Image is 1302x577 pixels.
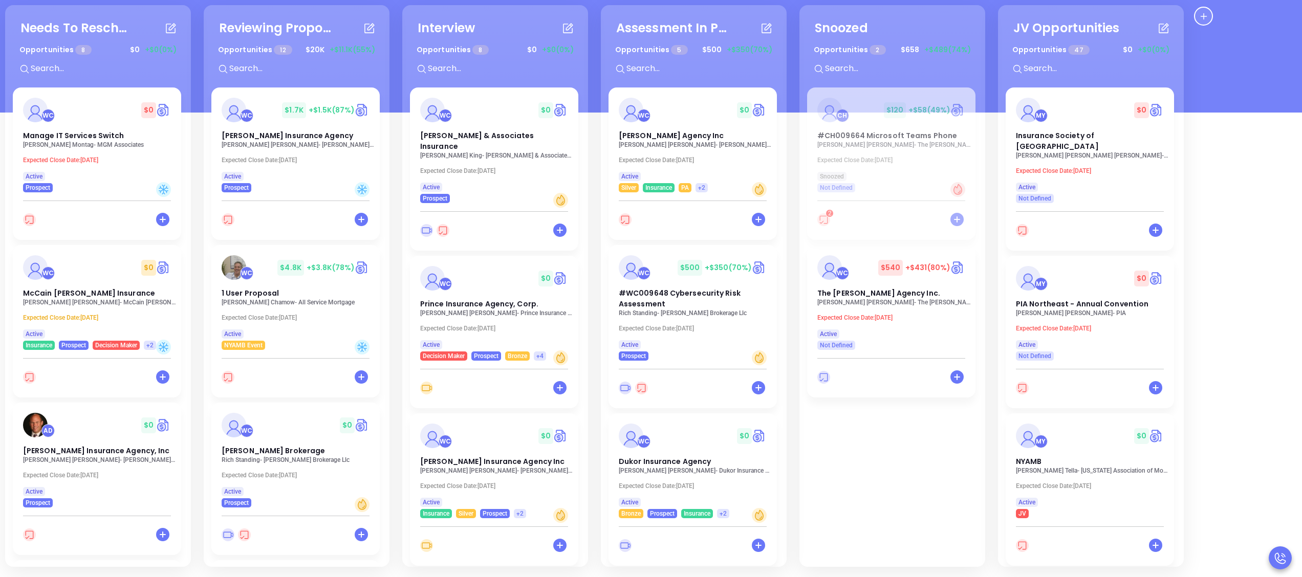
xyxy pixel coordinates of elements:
[950,260,965,275] img: Quote
[1016,309,1169,317] p: Kimberly Zielinski - PIA
[145,45,177,55] span: +$0 (0%)
[420,167,574,174] p: Expected Close Date: [DATE]
[423,193,447,204] span: Prospect
[355,260,370,275] img: Quote
[1016,130,1099,151] span: Insurance Society of Philadelphia
[13,403,181,507] a: profileAnabell Dominguez$0Circle dollar[PERSON_NAME] Insurance Agency, Inc[PERSON_NAME] [PERSON_N...
[619,141,772,148] p: Ted Butz - Dreher Agency Inc
[423,350,465,362] span: Decision Maker
[720,508,727,519] span: +2
[621,350,646,362] span: Prospect
[274,45,292,55] span: 12
[1034,109,1048,122] div: Megan Youmans
[820,182,853,193] span: Not Defined
[355,340,370,354] div: Cold
[1016,482,1169,490] p: Expected Close Date: [DATE]
[224,340,263,351] span: NYAMB Event
[355,417,370,433] a: Quote
[621,497,638,508] span: Active
[156,417,171,433] a: Quote
[553,350,568,365] div: Warm
[141,102,156,118] span: $ 0
[815,19,868,37] div: Snoozed
[30,62,183,75] input: Search...
[1034,435,1048,448] div: Megan Youmans
[483,508,507,519] span: Prospect
[228,62,382,75] input: Search...
[459,508,473,519] span: Silver
[23,288,155,298] span: McCain Atkinson Insurance
[609,245,779,413] div: profileWalter Contreras$500+$350(70%)Circle dollar#WC009648 Cybersecurity Risk AssessmentRich Sta...
[1134,102,1149,118] span: $ 0
[23,255,48,280] img: McCain Atkinson Insurance
[553,271,568,286] img: Quote
[410,256,580,413] div: profileWalter Contreras$0Circle dollarPrince Insurance Agency, Corp.[PERSON_NAME] [PERSON_NAME]- ...
[410,87,580,256] div: profileWalter Contreras$0Circle dollar[PERSON_NAME] & Associates Insurance[PERSON_NAME] King- [PE...
[23,456,177,463] p: Lee Gaudette - Gaudette Insurance Agency, Inc.
[1034,277,1048,291] div: Megan Youmans
[474,350,498,362] span: Prospect
[420,309,574,317] p: Wendy Prendergast - Prince Insurance Agency, Corp.
[619,325,772,332] p: Expected Close Date: [DATE]
[814,40,886,59] p: Opportunities
[26,486,42,497] span: Active
[1149,271,1164,286] img: Quote
[420,266,445,291] img: Prince Insurance Agency, Corp.
[141,260,156,276] span: $ 0
[282,102,306,118] span: $ 1.7K
[1012,40,1090,59] p: Opportunities
[224,171,241,182] span: Active
[420,130,534,151] span: Moore & Associates Insurance
[23,413,48,437] img: Gaudette Insurance Agency, Inc
[553,102,568,118] img: Quote
[219,19,332,37] div: Reviewing Proposal
[355,182,370,197] div: Cold
[609,87,779,245] div: profileWalter Contreras$0Circle dollar[PERSON_NAME] Agency Inc[PERSON_NAME] [PERSON_NAME]- [PERSO...
[820,328,837,340] span: Active
[950,182,965,197] div: Hot
[1006,13,1176,87] div: JV OpportunitiesOpportunities 47$0+$0(0%)
[807,245,975,350] a: profileWalter Contreras$540+$431(80%)Circle dollarThe [PERSON_NAME] Agency Inc.[PERSON_NAME] [PER...
[637,435,650,448] div: Walter Contreras
[13,245,183,403] div: profileWalter Contreras$0Circle dollarMcCain [PERSON_NAME] Insurance[PERSON_NAME] [PERSON_NAME]- ...
[156,102,171,118] img: Quote
[420,424,445,448] img: Straub Insurance Agency Inc
[616,19,729,37] div: Assessment In Progress
[525,42,539,58] span: $ 0
[807,87,975,192] a: profileCarla Humber$120+$58(49%)Circle dollar#CH009664 Microsoft Teams Phone[PERSON_NAME] [PERSON...
[752,182,767,197] div: Warm
[222,456,375,463] p: Rich Standing - Chadwick Brokerage Llc
[1149,428,1164,443] a: Quote
[340,417,355,433] span: $ 0
[20,19,133,37] div: Needs To Reschedule
[619,98,643,122] img: Dreher Agency Inc
[222,141,375,148] p: Fran Wolfson - Wolfson-Keegan Insurance Agency
[224,497,249,508] span: Prospect
[817,98,842,122] img: #CH009664 Microsoft Teams Phone
[423,339,440,350] span: Active
[1018,182,1035,193] span: Active
[807,245,978,403] div: profileWalter Contreras$540+$431(80%)Circle dollarThe [PERSON_NAME] Agency Inc.[PERSON_NAME] [PER...
[752,350,767,365] div: Warm
[1013,19,1120,37] div: JV Opportunities
[538,428,553,444] span: $ 0
[1006,256,1174,361] a: profileMegan Youmans$0Circle dollarPIA Northeast - Annual Convention[PERSON_NAME] [PERSON_NAME]- ...
[615,40,688,59] p: Opportunities
[908,105,950,115] span: +$58 (49%)
[619,424,643,448] img: Dukor Insurance Agency
[817,314,971,321] p: Expected Close Date: [DATE]
[828,210,832,217] span: 2
[1068,45,1089,55] span: 47
[26,171,42,182] span: Active
[224,182,249,193] span: Prospect
[1016,325,1169,332] p: Expected Close Date: [DATE]
[355,497,370,512] div: Warm
[355,102,370,118] img: Quote
[645,182,672,193] span: Insurance
[752,260,767,275] a: Quote
[410,413,580,571] div: profileWalter Contreras$0Circle dollar[PERSON_NAME] Insurance Agency Inc[PERSON_NAME] [PERSON_NAM...
[727,45,772,55] span: +$350 (70%)
[752,508,767,523] div: Warm
[1120,42,1135,58] span: $ 0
